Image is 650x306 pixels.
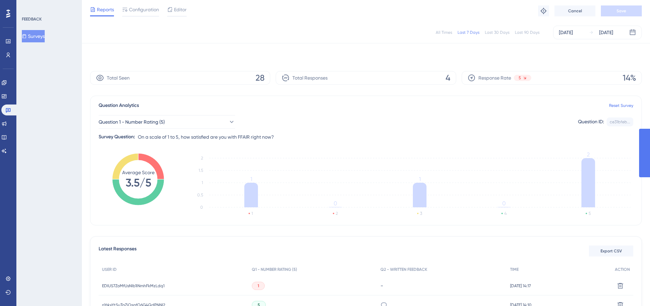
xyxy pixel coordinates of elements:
[568,8,582,14] span: Cancel
[589,246,633,256] button: Export CSV
[578,117,604,126] div: Question ID:
[502,200,506,207] tspan: 0
[107,74,130,82] span: Total Seen
[99,101,139,110] span: Question Analytics
[601,5,642,16] button: Save
[99,115,235,129] button: Question 1 - Number Rating (5)
[250,176,252,182] tspan: 1
[458,30,479,35] div: Last 7 Days
[22,30,45,42] button: Surveys
[22,16,42,22] div: FEEDBACK
[138,133,274,141] span: On a scale of 1 to 5, how satisfied are you with FFAIR right now?
[174,5,187,14] span: Editor
[615,267,630,272] span: ACTION
[510,283,531,289] span: [DATE] 14:17
[200,205,203,210] tspan: 0
[292,74,328,82] span: Total Responses
[589,211,591,216] text: 5
[601,248,622,254] span: Export CSV
[519,75,521,81] span: 5
[515,30,539,35] div: Last 90 Days
[609,103,633,108] a: Reset Survey
[129,5,159,14] span: Configuration
[510,267,519,272] span: TIME
[197,193,203,197] tspan: 0.5
[336,211,338,216] text: 2
[610,119,630,125] div: ce31bfeb...
[420,211,422,216] text: 3
[587,151,590,158] tspan: 2
[252,267,297,272] span: Q1 - NUMBER RATING (5)
[380,282,504,289] div: -
[199,168,203,173] tspan: 1.5
[419,176,421,182] tspan: 1
[436,30,452,35] div: All Times
[504,211,507,216] text: 4
[623,72,636,83] span: 14%
[256,72,264,83] span: 28
[599,28,613,37] div: [DATE]
[102,267,117,272] span: USER ID
[617,8,626,14] span: Save
[99,133,135,141] div: Survey Question:
[380,267,427,272] span: Q2 - WRITTEN FEEDBACK
[485,30,509,35] div: Last 30 Days
[202,180,203,185] tspan: 1
[102,283,164,289] span: EDIUS7ZoMfUsNIb1lNmhFkMzLdq1
[446,72,450,83] span: 4
[201,156,203,161] tspan: 2
[99,245,136,257] span: Latest Responses
[251,211,253,216] text: 1
[621,279,642,300] iframe: UserGuiding AI Assistant Launcher
[334,200,337,207] tspan: 0
[554,5,595,16] button: Cancel
[559,28,573,37] div: [DATE]
[97,5,114,14] span: Reports
[126,176,151,189] tspan: 3.5/5
[478,74,511,82] span: Response Rate
[122,170,155,175] tspan: Average Score
[258,283,259,289] span: 1
[99,118,165,126] span: Question 1 - Number Rating (5)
